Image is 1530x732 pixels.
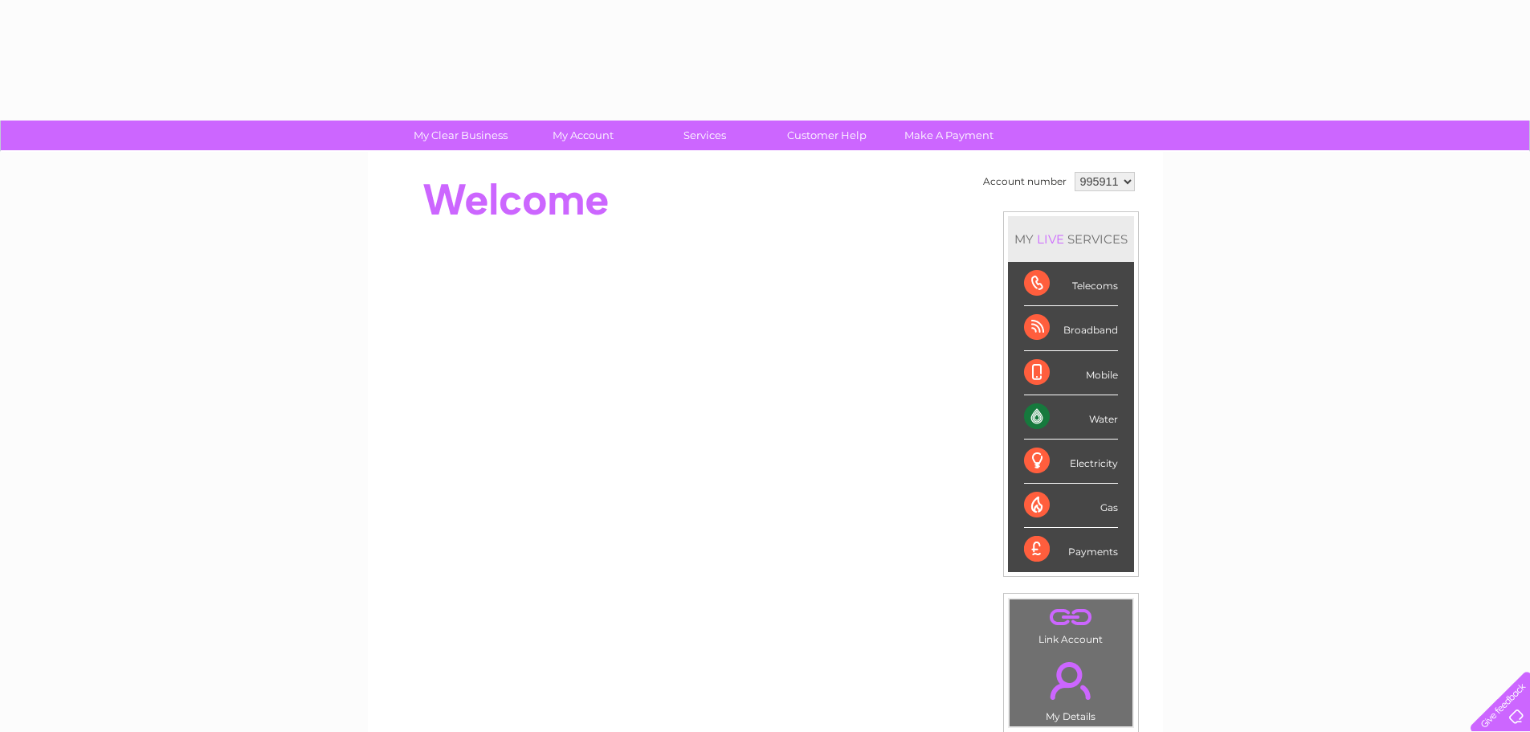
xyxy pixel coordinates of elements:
[761,121,893,150] a: Customer Help
[394,121,527,150] a: My Clear Business
[1024,351,1118,395] div: Mobile
[1024,262,1118,306] div: Telecoms
[1008,216,1134,262] div: MY SERVICES
[1014,603,1128,632] a: .
[1014,652,1128,709] a: .
[1034,231,1067,247] div: LIVE
[1024,395,1118,440] div: Water
[979,168,1071,195] td: Account number
[1024,484,1118,528] div: Gas
[883,121,1015,150] a: Make A Payment
[1009,648,1133,727] td: My Details
[1024,528,1118,571] div: Payments
[639,121,771,150] a: Services
[516,121,649,150] a: My Account
[1024,306,1118,350] div: Broadband
[1024,440,1118,484] div: Electricity
[1009,599,1133,649] td: Link Account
